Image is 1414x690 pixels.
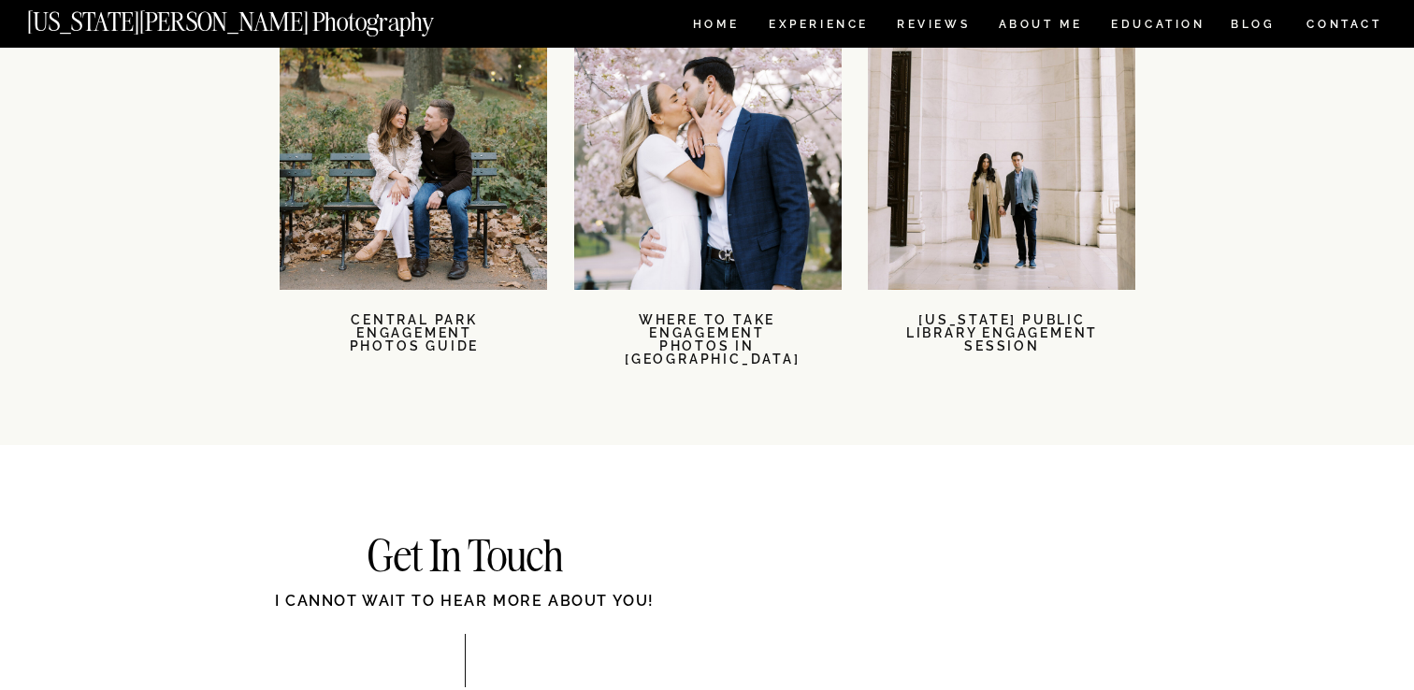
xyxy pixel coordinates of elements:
[1109,19,1207,35] a: EDUCATION
[689,19,743,35] a: HOME
[202,590,728,633] div: I cannot wait to hear more about you!
[769,19,867,35] a: Experience
[27,9,497,25] a: [US_STATE][PERSON_NAME] Photography
[625,313,789,367] a: Where To Take Engagement Photos In [GEOGRAPHIC_DATA]
[1306,14,1383,35] a: CONTACT
[339,313,489,367] a: Central Park Engagement Photos Guide
[998,19,1083,35] a: ABOUT ME
[902,313,1102,367] a: [US_STATE] Public Library Engagement Session
[277,535,653,581] h2: Get In Touch
[897,19,967,35] a: REVIEWS
[1231,19,1276,35] a: BLOG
